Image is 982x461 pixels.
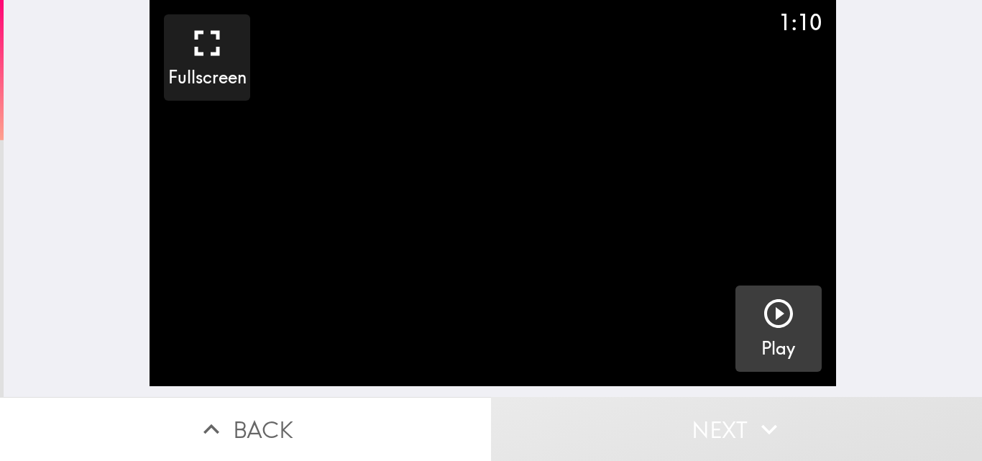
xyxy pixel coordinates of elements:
div: 1:10 [779,7,822,37]
h5: Play [761,337,795,361]
button: Next [491,397,982,461]
button: Play [735,286,822,372]
button: Fullscreen [164,14,250,101]
h5: Fullscreen [168,65,247,90]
